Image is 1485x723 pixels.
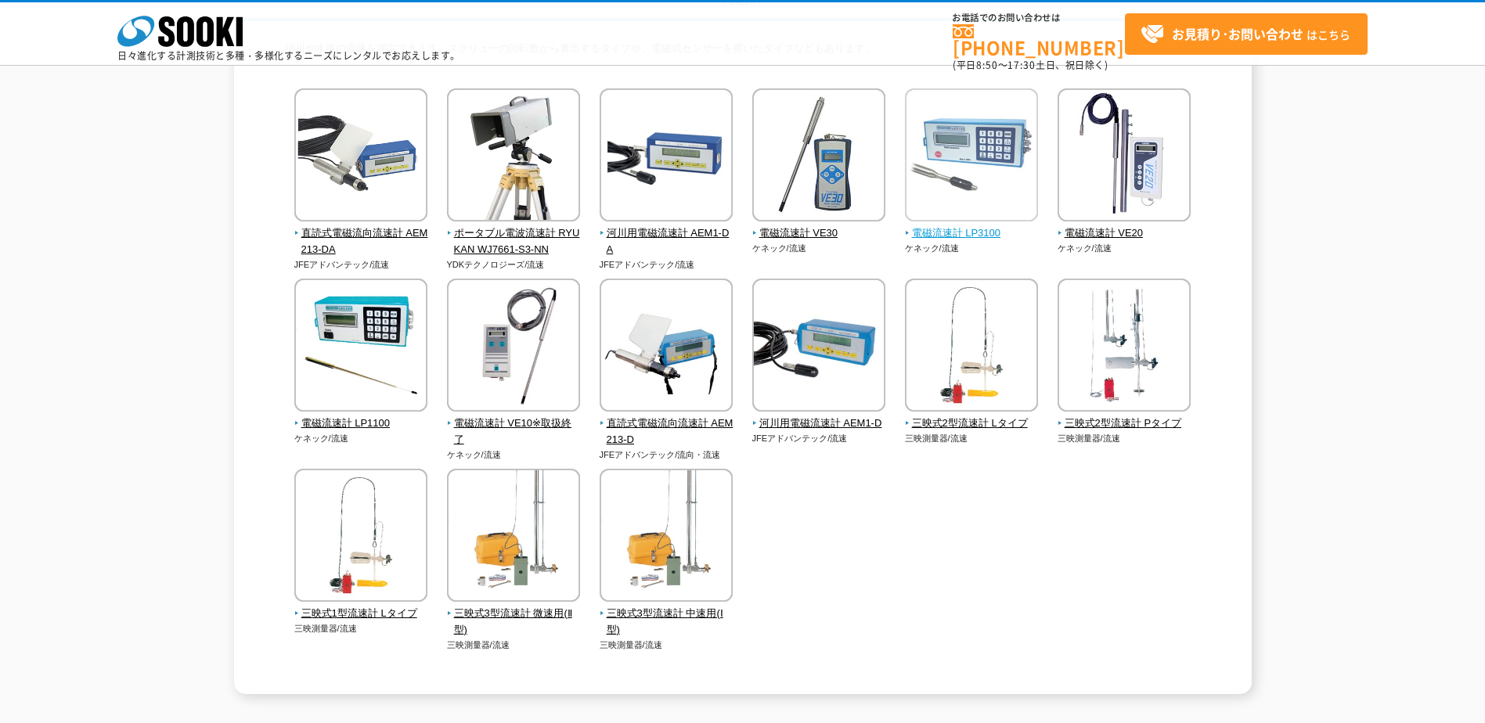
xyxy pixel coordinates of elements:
span: 河川用電磁流速計 AEM1-D [752,415,886,432]
img: 三映式1型流速計 Lタイプ [294,469,427,606]
p: JFEアドバンテック/流速 [294,258,428,272]
p: 三映測量器/流速 [447,638,581,652]
p: ケネック/流速 [447,448,581,462]
a: 電磁流速計 VE10※取扱終了 [447,401,581,448]
strong: お見積り･お問い合わせ [1172,24,1303,43]
a: 三映式1型流速計 Lタイプ [294,591,428,622]
span: 直読式電磁流向流速計 AEM213-DA [294,225,428,258]
span: 8:50 [976,58,998,72]
a: 三映式3型流速計 中速用(Ⅰ型) [600,591,733,638]
img: 電磁流速計 LP1100 [294,279,427,415]
span: 電磁流速計 LP1100 [294,415,428,432]
img: 河川用電磁流速計 AEM1-D [752,279,885,415]
p: ケネック/流速 [752,242,886,255]
a: [PHONE_NUMBER] [953,24,1125,56]
img: 三映式3型流速計 微速用(Ⅱ型) [447,469,580,606]
img: 電磁流速計 VE20 [1058,88,1191,225]
span: 電磁流速計 VE20 [1058,225,1191,242]
span: はこちら [1141,23,1350,46]
span: 河川用電磁流速計 AEM1-DA [600,225,733,258]
a: 電磁流速計 LP1100 [294,401,428,432]
a: 三映式2型流速計 Pタイプ [1058,401,1191,432]
img: 三映式3型流速計 中速用(Ⅰ型) [600,469,733,606]
span: 電磁流速計 LP3100 [905,225,1039,242]
a: ポータブル電波流速計 RYUKAN WJ7661-S3-NN [447,210,581,257]
a: 三映式2型流速計 Lタイプ [905,401,1039,432]
a: 河川用電磁流速計 AEM1-D [752,401,886,432]
a: 電磁流速計 VE30 [752,210,886,242]
p: 三映測量器/流速 [600,638,733,652]
span: 三映式3型流速計 中速用(Ⅰ型) [600,606,733,638]
p: ケネック/流速 [294,432,428,445]
p: YDKテクノロジーズ/流速 [447,258,581,272]
a: 三映式3型流速計 微速用(Ⅱ型) [447,591,581,638]
p: ケネック/流速 [1058,242,1191,255]
p: JFEアドバンテック/流向・流速 [600,448,733,462]
a: 電磁流速計 VE20 [1058,210,1191,242]
a: 直読式電磁流向流速計 AEM213-D [600,401,733,448]
img: 直読式電磁流向流速計 AEM213-DA [294,88,427,225]
a: 河川用電磁流速計 AEM1-DA [600,210,733,257]
span: ポータブル電波流速計 RYUKAN WJ7661-S3-NN [447,225,581,258]
p: JFEアドバンテック/流速 [600,258,733,272]
p: JFEアドバンテック/流速 [752,432,886,445]
span: (平日 ～ 土日、祝日除く) [953,58,1108,72]
p: 三映測量器/流速 [294,622,428,635]
p: 日々進化する計測技術と多種・多様化するニーズにレンタルでお応えします。 [117,51,460,60]
p: ケネック/流速 [905,242,1039,255]
img: 電磁流速計 VE10※取扱終了 [447,279,580,415]
span: 三映式2型流速計 Lタイプ [905,415,1039,432]
img: 電磁流速計 LP3100 [905,88,1038,225]
span: 直読式電磁流向流速計 AEM213-D [600,415,733,448]
img: 河川用電磁流速計 AEM1-DA [600,88,733,225]
img: 三映式2型流速計 Pタイプ [1058,279,1191,415]
a: 直読式電磁流向流速計 AEM213-DA [294,210,428,257]
p: 三映測量器/流速 [1058,432,1191,445]
a: お見積り･お問い合わせはこちら [1125,13,1368,55]
span: 三映式1型流速計 Lタイプ [294,606,428,622]
span: 17:30 [1007,58,1036,72]
span: お電話でのお問い合わせは [953,13,1125,23]
img: ポータブル電波流速計 RYUKAN WJ7661-S3-NN [447,88,580,225]
span: 電磁流速計 VE30 [752,225,886,242]
span: 電磁流速計 VE10※取扱終了 [447,415,581,448]
a: 電磁流速計 LP3100 [905,210,1039,242]
span: 三映式2型流速計 Pタイプ [1058,415,1191,432]
img: 三映式2型流速計 Lタイプ [905,279,1038,415]
img: 直読式電磁流向流速計 AEM213-D [600,279,733,415]
img: 電磁流速計 VE30 [752,88,885,225]
p: 三映測量器/流速 [905,432,1039,445]
span: 三映式3型流速計 微速用(Ⅱ型) [447,606,581,638]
